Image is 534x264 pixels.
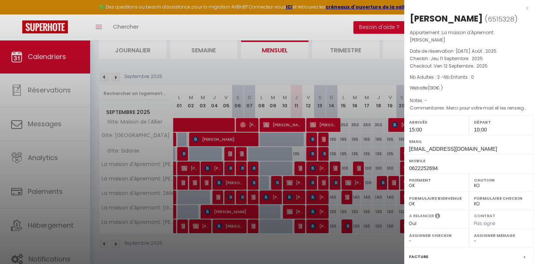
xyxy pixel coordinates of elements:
[474,220,495,226] span: Pas signé
[425,97,427,104] span: -
[474,127,487,133] span: 10:00
[474,213,495,218] label: Contrat
[410,74,474,80] span: Nb Adultes : 2 -
[435,213,440,221] i: Sélectionner OUI si vous souhaiter envoyer les séquences de messages post-checkout
[474,176,529,184] label: Caution
[409,138,529,145] label: Email
[409,165,438,171] span: 0622252694
[410,104,528,112] p: Commentaires :
[444,74,474,80] span: Nb Enfants : 0
[474,118,529,126] label: Départ
[409,157,529,164] label: Mobile
[474,195,529,202] label: Formulaire Checkin
[410,29,528,44] p: Appartement :
[409,253,428,261] label: Facture
[409,127,422,133] span: 15:00
[410,85,528,92] div: Website
[410,13,483,25] div: [PERSON_NAME]
[488,14,514,24] span: 6515328
[409,213,434,219] label: A relancer
[456,48,497,54] span: [DATE] Août . 2025
[409,118,464,126] label: Arrivée
[409,176,464,184] label: Paiement
[434,63,488,69] span: Ven 12 Septembre . 2025
[6,3,28,25] button: Ouvrir le widget de chat LiveChat
[502,231,528,258] iframe: Chat
[409,195,464,202] label: Formulaire Bienvenue
[409,232,464,239] label: Assigner Checkin
[429,85,436,91] span: 130
[410,97,528,104] p: Notes :
[404,4,528,13] div: x
[410,48,528,55] p: Date de réservation :
[474,232,529,239] label: Assigner Menage
[431,55,483,62] span: Jeu 11 Septembre . 2025
[410,29,494,43] span: La maison d'Apremont: [PERSON_NAME]
[485,14,518,24] span: ( )
[410,55,528,62] p: Checkin :
[428,85,443,91] span: ( € )
[409,146,497,152] span: [EMAIL_ADDRESS][DOMAIN_NAME]
[410,62,528,70] p: Checkout :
